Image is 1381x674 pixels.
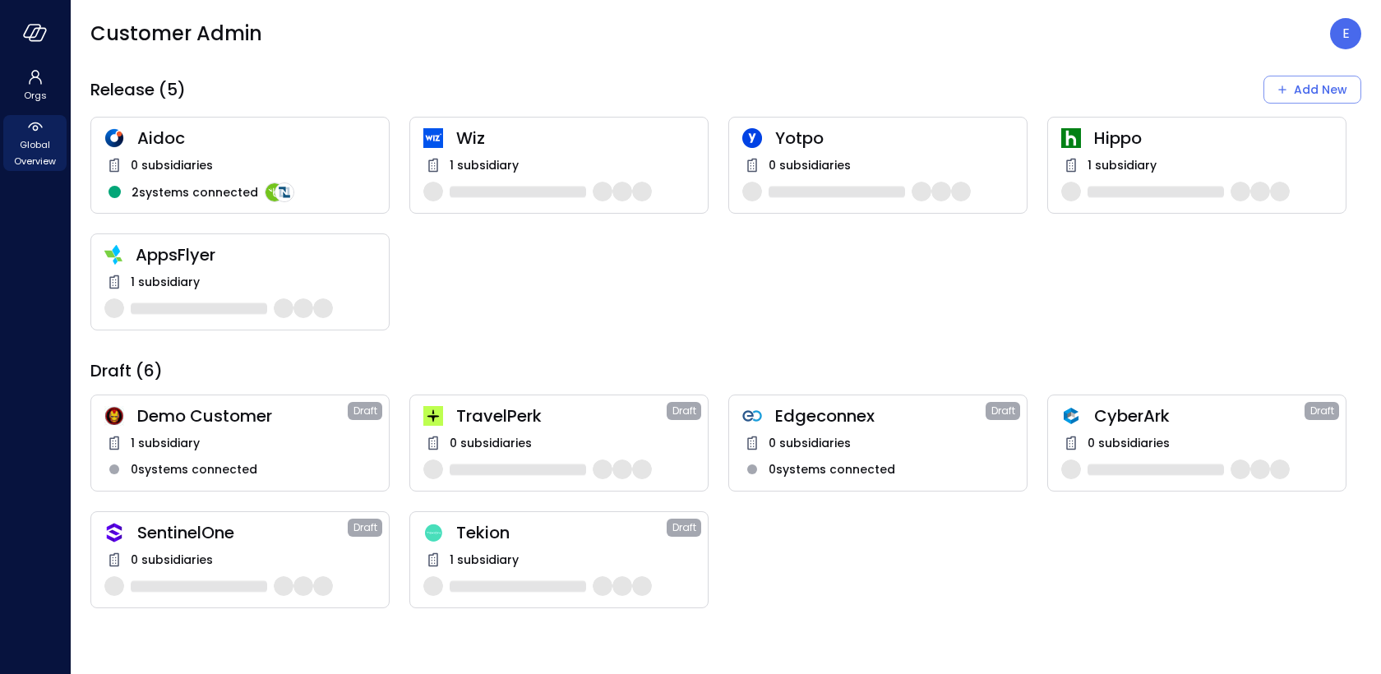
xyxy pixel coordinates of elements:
span: Draft (6) [90,360,163,381]
span: Global Overview [10,136,60,169]
img: rosehlgmm5jjurozkspi [742,128,762,148]
img: euz2wel6fvrjeyhjwgr9 [423,406,443,426]
div: Add New [1294,80,1347,100]
span: 0 subsidiaries [131,551,213,569]
img: integration-logo [275,182,294,202]
span: Draft [672,519,696,536]
span: 1 subsidiary [450,551,519,569]
span: 0 subsidiaries [1088,434,1170,452]
span: 2 systems connected [132,183,258,201]
span: Draft [672,403,696,419]
span: TravelPerk [456,405,667,427]
span: 0 subsidiaries [131,156,213,174]
span: 0 subsidiaries [769,156,851,174]
span: Customer Admin [90,21,262,47]
span: Wiz [456,127,695,149]
span: Yotpo [775,127,1014,149]
span: Draft [991,403,1015,419]
span: Draft [1310,403,1334,419]
span: SentinelOne [137,522,348,543]
span: AppsFlyer [136,244,376,265]
span: 0 subsidiaries [769,434,851,452]
span: 1 subsidiary [450,156,519,174]
div: Add New Organization [1263,76,1361,104]
img: a5he5ildahzqx8n3jb8t [1061,406,1081,426]
span: 0 subsidiaries [450,434,532,452]
div: Orgs [3,66,67,105]
img: gkfkl11jtdpupy4uruhy [742,406,762,426]
span: Demo Customer [137,405,348,427]
span: Draft [353,403,377,419]
img: zbmm8o9awxf8yv3ehdzf [104,245,122,265]
img: hddnet8eoxqedtuhlo6i [104,128,124,148]
button: Add New [1263,76,1361,104]
span: Tekion [456,522,667,543]
img: oujisyhxiqy1h0xilnqx [104,523,124,542]
div: Global Overview [3,115,67,171]
img: scnakozdowacoarmaydw [104,406,124,426]
img: dweq851rzgflucm4u1c8 [423,524,443,542]
p: E [1342,24,1350,44]
span: 1 subsidiary [131,434,200,452]
img: integration-logo [265,182,284,202]
div: Eleanor Yehudai [1330,18,1361,49]
span: CyberArk [1094,405,1305,427]
img: ynjrjpaiymlkbkxtflmu [1061,128,1081,148]
span: 1 subsidiary [1088,156,1157,174]
span: 1 subsidiary [131,273,200,291]
span: Release (5) [90,79,186,100]
span: 0 systems connected [131,460,257,478]
img: cfcvbyzhwvtbhao628kj [423,128,443,148]
span: Draft [353,519,377,536]
span: Orgs [24,87,47,104]
span: Hippo [1094,127,1333,149]
span: Aidoc [137,127,376,149]
span: 0 systems connected [769,460,895,478]
span: Edgeconnex [775,405,986,427]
